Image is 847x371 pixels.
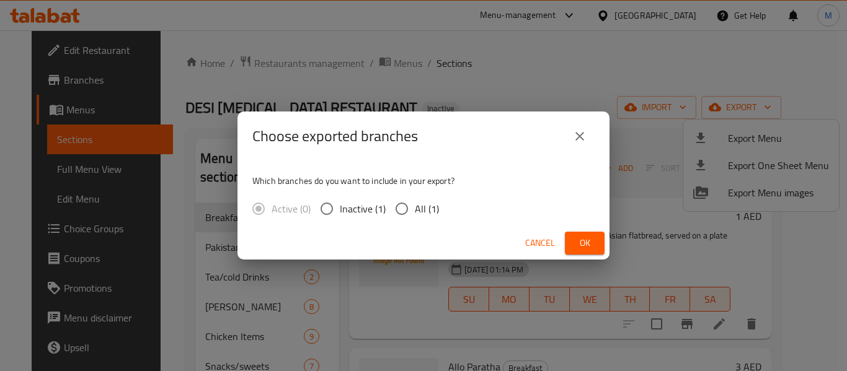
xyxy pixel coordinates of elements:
span: All (1) [415,201,439,216]
span: Active (0) [272,201,311,216]
h2: Choose exported branches [252,126,418,146]
button: Cancel [520,232,560,255]
span: Ok [575,235,595,251]
span: Inactive (1) [340,201,386,216]
button: Ok [565,232,605,255]
p: Which branches do you want to include in your export? [252,175,595,187]
button: close [565,121,595,151]
span: Cancel [525,235,555,251]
